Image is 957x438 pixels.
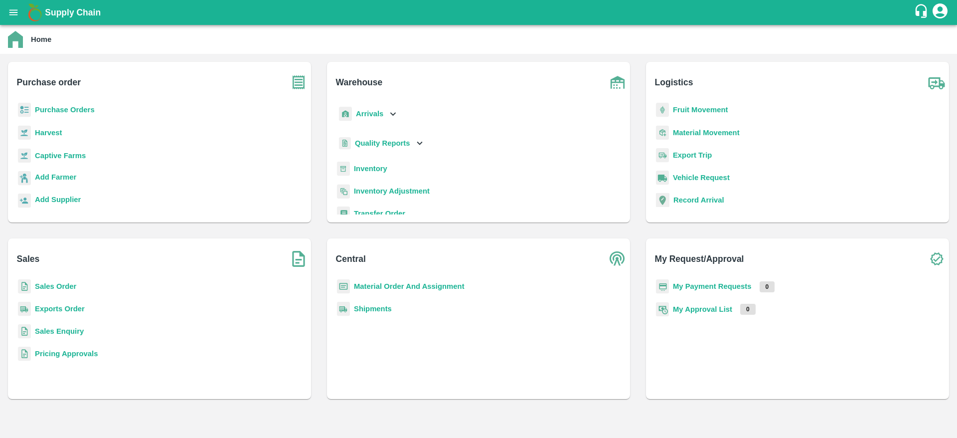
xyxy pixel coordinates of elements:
[337,133,425,154] div: Quality Reports
[339,137,351,150] img: qualityReport
[656,302,669,317] img: approval
[673,174,730,182] a: Vehicle Request
[354,210,405,218] a: Transfer Order
[31,35,51,43] b: Home
[18,347,31,361] img: sales
[655,252,744,266] b: My Request/Approval
[673,305,732,313] a: My Approval List
[35,129,62,137] a: Harvest
[354,305,392,313] a: Shipments
[35,350,98,358] a: Pricing Approvals
[18,302,31,316] img: shipments
[18,279,31,294] img: sales
[45,5,914,19] a: Supply Chain
[336,75,383,89] b: Warehouse
[656,193,669,207] img: recordArrival
[354,165,387,173] a: Inventory
[673,129,740,137] a: Material Movement
[656,279,669,294] img: payment
[356,110,383,118] b: Arrivals
[337,207,350,221] img: whTransfer
[286,70,311,95] img: purchase
[35,282,76,290] a: Sales Order
[355,139,410,147] b: Quality Reports
[45,7,101,17] b: Supply Chain
[673,106,728,114] a: Fruit Movement
[25,2,45,22] img: logo
[931,2,949,23] div: account of current user
[656,103,669,117] img: fruit
[339,107,352,121] img: whArrival
[605,70,630,95] img: warehouse
[605,246,630,271] img: central
[337,162,350,176] img: whInventory
[8,31,23,48] img: home
[354,282,465,290] a: Material Order And Assignment
[655,75,693,89] b: Logistics
[673,282,752,290] a: My Payment Requests
[2,1,25,24] button: open drawer
[17,252,40,266] b: Sales
[18,194,31,208] img: supplier
[914,3,931,21] div: customer-support
[673,196,724,204] a: Record Arrival
[35,173,76,181] b: Add Farmer
[35,194,81,208] a: Add Supplier
[35,196,81,204] b: Add Supplier
[337,279,350,294] img: centralMaterial
[35,305,85,313] a: Exports Order
[673,151,712,159] a: Export Trip
[336,252,366,266] b: Central
[760,281,775,292] p: 0
[740,304,756,315] p: 0
[286,246,311,271] img: soSales
[35,172,76,185] a: Add Farmer
[337,103,399,125] div: Arrivals
[924,246,949,271] img: check
[18,103,31,117] img: reciept
[17,75,81,89] b: Purchase order
[337,184,350,199] img: inventory
[656,148,669,163] img: delivery
[35,327,84,335] a: Sales Enquiry
[337,302,350,316] img: shipments
[924,70,949,95] img: truck
[354,187,430,195] a: Inventory Adjustment
[656,171,669,185] img: vehicle
[656,125,669,140] img: material
[18,171,31,186] img: farmer
[18,148,31,163] img: harvest
[35,152,86,160] a: Captive Farms
[35,106,95,114] a: Purchase Orders
[18,125,31,140] img: harvest
[18,324,31,339] img: sales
